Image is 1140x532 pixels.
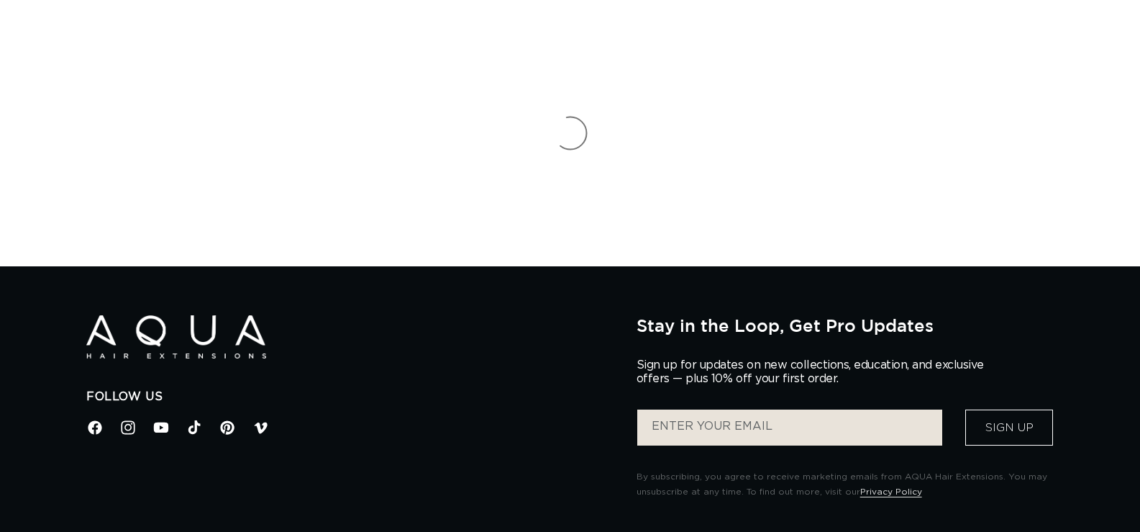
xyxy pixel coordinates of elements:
p: Sign up for updates on new collections, education, and exclusive offers — plus 10% off your first... [637,359,996,386]
input: ENTER YOUR EMAIL [637,410,942,446]
button: Sign Up [965,410,1053,446]
p: By subscribing, you agree to receive marketing emails from AQUA Hair Extensions. You may unsubscr... [637,469,1054,500]
img: Aqua Hair Extensions [86,315,266,359]
h2: Stay in the Loop, Get Pro Updates [637,315,1054,335]
a: Privacy Policy [860,487,922,496]
h2: Follow Us [86,389,615,405]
